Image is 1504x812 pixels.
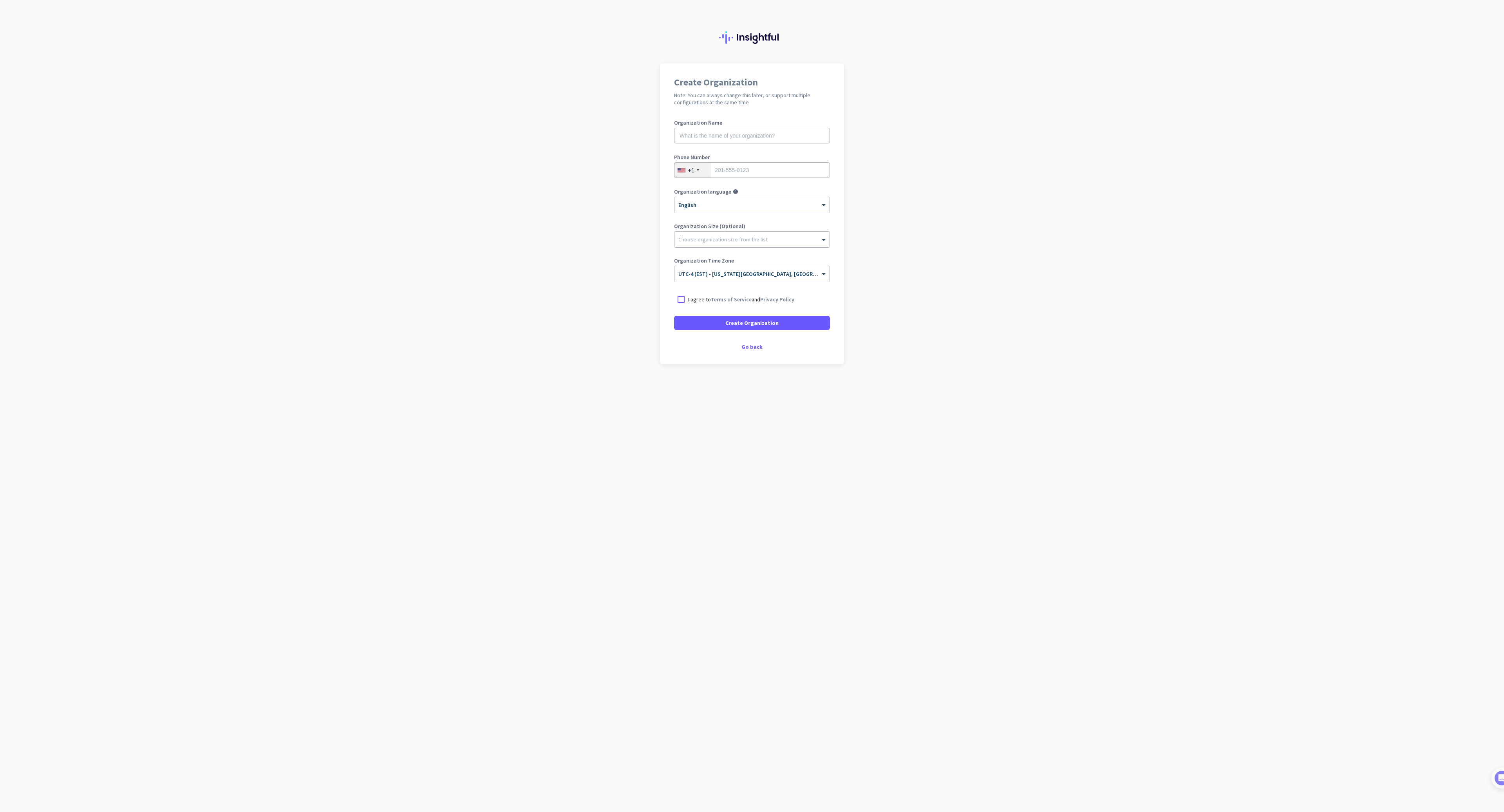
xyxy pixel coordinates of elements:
input: What is the name of your organization? [674,128,830,143]
label: Organization Time Zone [674,258,830,263]
i: help [733,189,738,194]
input: 201-555-0123 [674,162,830,178]
label: Organization Name [674,120,830,125]
div: +1 [688,166,694,174]
h2: Note: You can always change this later, or support multiple configurations at the same time [674,92,830,106]
label: Organization language [674,189,731,194]
div: Go back [674,344,830,350]
p: I agree to and [688,295,794,303]
img: Insightful [719,31,785,44]
label: Organization Size (Optional) [674,223,830,229]
span: Create Organization [725,319,779,327]
button: Create Organization [674,316,830,330]
label: Phone Number [674,154,830,160]
h1: Create Organization [674,78,830,87]
a: Terms of Service [711,296,752,303]
a: Privacy Policy [760,296,794,303]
